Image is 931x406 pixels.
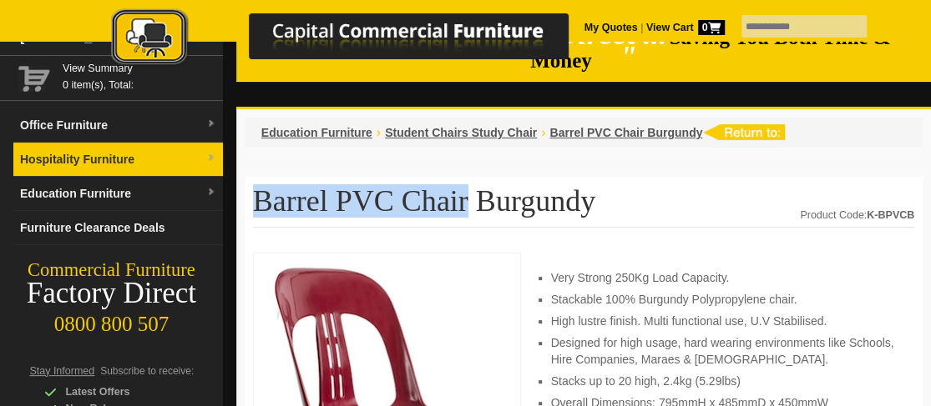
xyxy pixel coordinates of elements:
li: Very Strong 250Kg Load Capacity. [551,269,898,286]
span: 0 item(s), Total: [63,60,216,91]
strong: K-BPVCB [867,209,914,221]
h1: Barrel PVC Chair Burgundy [253,185,914,228]
img: dropdown [206,119,216,129]
img: return to [702,124,785,140]
li: Stacks up to 20 high, 2.4kg (5.29lbs) [551,373,898,389]
a: Education Furniture [261,126,372,139]
li: › [377,124,381,141]
span: Stay Informed [29,365,94,377]
a: Education Furnituredropdown [13,177,223,211]
strong: View Cart [646,22,725,33]
a: Office Furnituredropdown [13,108,223,143]
div: Product Code: [800,207,914,223]
span: 0 [698,20,725,35]
a: View Cart0 [643,22,724,33]
a: Barrel PVC Chair Burgundy [549,126,702,139]
img: Capital Commercial Furniture Logo [65,8,650,69]
span: Subscribe to receive: [100,365,194,377]
img: dropdown [206,153,216,163]
a: Capital Commercial Furniture Logo [65,8,650,74]
a: Hospitality Furnituredropdown [13,143,223,177]
a: Student Chairs Study Chair [385,126,537,139]
li: › [541,124,545,141]
li: Designed for high usage, hard wearing environments like Schools, Hire Companies, Maraes & [DEMOGR... [551,334,898,368]
div: Latest Offers [44,383,203,400]
img: dropdown [206,188,216,198]
a: View Summary [63,60,216,77]
li: Stackable 100% Burgundy Polypropylene chair. [551,291,898,308]
a: Furniture Clearance Deals [13,211,223,245]
li: High lustre finish. Multi functional use, U.V Stabilised. [551,313,898,329]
